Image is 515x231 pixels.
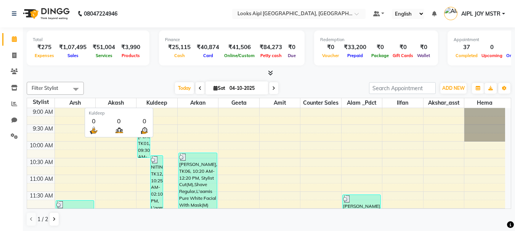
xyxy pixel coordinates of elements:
[369,53,391,58] span: Package
[320,37,432,43] div: Redemption
[343,195,381,227] div: [PERSON_NAME], TK07, 11:35 AM-12:35 PM, Wash Shampoo(F),Blow Dry Stylist(F)*
[178,98,218,108] span: Arkan
[342,98,382,108] span: Alam _Pdct
[480,53,504,58] span: Upcoming
[37,215,48,223] span: 1 / 2
[90,43,118,52] div: ₹51,004
[120,53,142,58] span: Products
[454,53,480,58] span: Completed
[454,43,480,52] div: 37
[165,43,194,52] div: ₹25,115
[440,83,467,94] button: ADD NEW
[218,98,259,108] span: Geeta
[89,110,149,116] div: Kuldeep
[28,142,55,150] div: 10:00 AM
[285,43,298,52] div: ₹0
[194,43,222,52] div: ₹40,874
[33,43,56,52] div: ₹275
[27,98,55,106] div: Stylist
[260,98,300,108] span: Amit
[33,37,143,43] div: Total
[33,53,56,58] span: Expenses
[31,125,55,133] div: 9:30 AM
[415,53,432,58] span: Wallet
[382,98,423,108] span: ilfan
[369,82,436,94] input: Search Appointment
[222,53,257,58] span: Online/Custom
[424,98,464,108] span: Akshar_asst
[140,126,149,135] img: wait_time.png
[165,37,298,43] div: Finance
[442,85,465,91] span: ADD NEW
[320,43,341,52] div: ₹0
[175,82,194,94] span: Today
[227,83,265,94] input: 2025-10-04
[55,98,95,108] span: Arsh
[66,53,80,58] span: Sales
[300,98,341,108] span: Counter Sales
[140,116,149,126] div: 0
[341,43,369,52] div: ₹33,200
[28,175,55,183] div: 11:00 AM
[138,125,150,158] div: [PERSON_NAME], TK01, 09:30 AM-10:30 AM, Stylist Cut(M),[PERSON_NAME] Trimming
[56,43,90,52] div: ₹1,07,495
[29,209,55,217] div: 12:00 PM
[96,98,136,108] span: Akash
[415,43,432,52] div: ₹0
[444,7,457,20] img: AIPL JOY MSTR
[464,98,505,108] span: Hema
[222,43,257,52] div: ₹41,506
[56,201,94,216] div: [PERSON_NAME] MAAM, TK04, 11:45 AM-12:15 PM, Stylist Cut(F)
[391,53,415,58] span: Gift Cards
[258,53,284,58] span: Petty cash
[286,53,298,58] span: Due
[136,98,177,108] span: Kuldeep
[28,192,55,200] div: 11:30 AM
[461,10,501,18] span: AIPL JOY MSTR
[89,126,98,135] img: serve.png
[172,53,187,58] span: Cash
[19,3,72,24] img: logo
[114,126,124,135] img: queue.png
[28,158,55,166] div: 10:30 AM
[89,116,98,126] div: 0
[84,3,117,24] b: 08047224946
[31,108,55,116] div: 9:00 AM
[345,53,365,58] span: Prepaid
[179,153,217,219] div: [PERSON_NAME], TK06, 10:20 AM-12:20 PM, Stylist Cut(M),Shave Regular,L'aamis Pure White Facial Wi...
[320,53,341,58] span: Voucher
[118,43,143,52] div: ₹3,990
[94,53,114,58] span: Services
[257,43,285,52] div: ₹84,273
[391,43,415,52] div: ₹0
[201,53,215,58] span: Card
[114,116,124,126] div: 0
[212,85,227,91] span: Sat
[480,43,504,52] div: 0
[32,85,58,91] span: Filter Stylist
[369,43,391,52] div: ₹0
